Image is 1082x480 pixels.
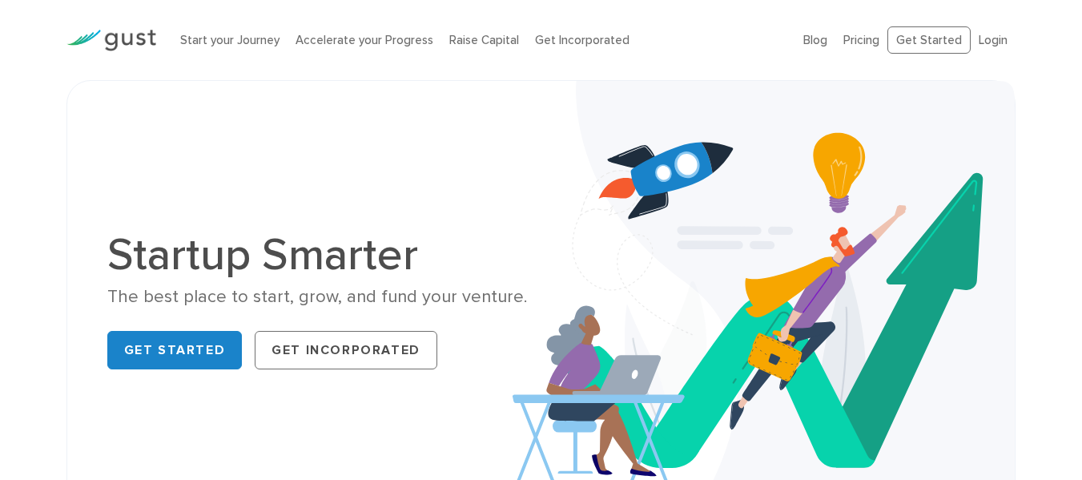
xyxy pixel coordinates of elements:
[66,30,156,51] img: Gust Logo
[843,33,879,47] a: Pricing
[979,33,1008,47] a: Login
[255,331,437,369] a: Get Incorporated
[107,331,243,369] a: Get Started
[887,26,971,54] a: Get Started
[296,33,433,47] a: Accelerate your Progress
[535,33,629,47] a: Get Incorporated
[803,33,827,47] a: Blog
[449,33,519,47] a: Raise Capital
[107,232,529,277] h1: Startup Smarter
[107,285,529,309] div: The best place to start, grow, and fund your venture.
[180,33,280,47] a: Start your Journey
